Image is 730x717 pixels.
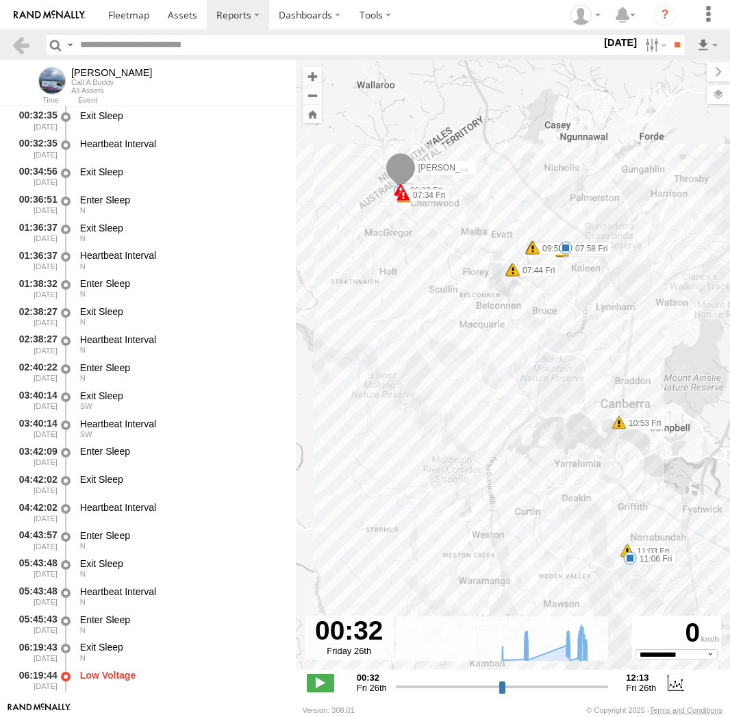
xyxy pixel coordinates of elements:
[11,248,59,273] div: 01:36:37 [DATE]
[626,683,656,693] span: Fri 26th Sep 2025
[80,586,283,598] div: Heartbeat Interval
[80,222,283,234] div: Exit Sleep
[80,669,283,681] div: Low Voltage
[80,626,86,634] span: Heading: 8
[80,390,283,402] div: Exit Sleep
[80,138,283,150] div: Heartbeat Interval
[80,362,283,374] div: Enter Sleep
[11,220,59,245] div: 01:36:37 [DATE]
[303,67,322,86] button: Zoom in
[11,303,59,329] div: 02:38:27 [DATE]
[586,706,722,714] div: © Copyright 2025 -
[80,418,283,430] div: Heartbeat Interval
[11,360,59,385] div: 02:40:22 [DATE]
[80,529,283,542] div: Enter Sleep
[80,110,283,122] div: Exit Sleep
[80,445,283,457] div: Enter Sleep
[401,184,446,197] label: 06:19 Fri
[11,136,59,161] div: 00:32:35 [DATE]
[11,612,59,637] div: 05:45:43 [DATE]
[11,583,59,609] div: 05:43:48 [DATE]
[71,67,152,78] div: Jamie - View Asset History
[80,277,283,290] div: Enter Sleep
[357,672,387,683] strong: 00:32
[11,499,59,525] div: 04:42:02 [DATE]
[11,471,59,496] div: 04:42:02 [DATE]
[11,527,59,553] div: 04:43:57 [DATE]
[11,331,59,357] div: 02:38:27 [DATE]
[11,640,59,665] div: 06:19:43 [DATE]
[566,242,612,255] label: 07:58 Fri
[64,35,75,55] label: Search Query
[11,192,59,217] div: 00:36:51 [DATE]
[80,374,86,382] span: Heading: 8
[696,35,719,55] label: Export results as...
[80,557,283,570] div: Exit Sleep
[11,164,59,189] div: 00:34:56 [DATE]
[80,249,283,262] div: Heartbeat Interval
[11,555,59,581] div: 05:43:48 [DATE]
[303,86,322,105] button: Zoom out
[11,35,31,55] a: Back to previous Page
[654,4,676,26] i: ?
[650,706,722,714] a: Terms and Conditions
[80,194,283,206] div: Enter Sleep
[80,166,283,178] div: Exit Sleep
[71,78,152,86] div: Call A Buddy
[80,318,86,326] span: Heading: 2
[619,417,665,429] label: 10:53 Fri
[533,242,579,254] label: 07:45 Fri
[80,206,86,214] span: Heading: 3
[566,5,605,25] div: Helen Mason
[533,242,579,255] label: 09:58 Fri
[80,430,92,438] span: Heading: 207
[80,641,283,653] div: Exit Sleep
[80,570,86,578] span: Heading: 1
[630,553,676,565] label: 11:06 Fri
[303,706,355,714] div: Version: 308.01
[403,189,449,201] label: 07:34 Fri
[78,97,296,104] div: Event
[626,672,656,683] strong: 12:13
[14,10,85,20] img: rand-logo.svg
[80,542,86,550] span: Heading: 1
[80,501,283,514] div: Heartbeat Interval
[80,654,86,662] span: Heading: 8
[11,108,59,133] div: 00:32:35 [DATE]
[80,305,283,318] div: Exit Sleep
[11,416,59,441] div: 03:40:14 [DATE]
[634,618,719,649] div: 0
[563,245,609,257] label: 09:56 Fri
[80,614,283,626] div: Enter Sleep
[397,189,411,203] div: 10
[357,683,387,693] span: Fri 26th Sep 2025
[307,674,334,692] label: Play/Stop
[80,262,86,271] span: Heading: 3
[11,667,59,692] div: 06:19:44 [DATE]
[640,35,669,55] label: Search Filter Options
[80,334,283,346] div: Heartbeat Interval
[8,703,71,717] a: Visit our Website
[80,290,86,298] span: Heading: 2
[11,388,59,413] div: 03:40:14 [DATE]
[562,244,608,257] label: 09:56 Fri
[80,598,86,606] span: Heading: 1
[71,86,152,95] div: All Assets
[80,402,92,410] span: Heading: 207
[80,234,86,242] span: Heading: 3
[601,35,640,50] label: [DATE]
[627,545,673,557] label: 11:03 Fri
[513,264,559,277] label: 07:44 Fri
[80,473,283,486] div: Exit Sleep
[418,163,486,173] span: [PERSON_NAME]
[11,97,59,104] div: Time
[303,105,322,123] button: Zoom Home
[80,346,86,354] span: Heading: 2
[11,275,59,301] div: 01:38:32 [DATE]
[11,444,59,469] div: 03:42:09 [DATE]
